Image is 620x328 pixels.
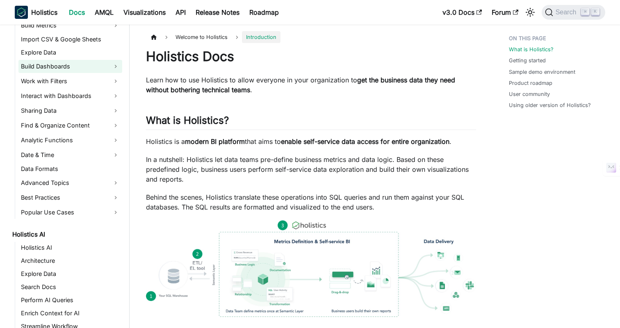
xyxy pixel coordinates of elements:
[146,31,476,43] nav: Breadcrumbs
[10,229,122,240] a: Holistics AI
[7,25,130,328] nav: Docs sidebar
[18,242,122,253] a: Holistics AI
[18,19,122,32] a: Build Metrics
[18,281,122,293] a: Search Docs
[542,5,605,20] button: Search (Command+K)
[18,163,122,175] a: Data Formats
[18,176,122,189] a: Advanced Topics
[146,114,476,130] h2: What is Holistics?
[171,31,232,43] span: Welcome to Holistics
[509,79,552,87] a: Product roadmap
[171,6,191,19] a: API
[146,155,476,184] p: In a nutshell: Holistics let data teams pre-define business metrics and data logic. Based on thes...
[15,6,28,19] img: Holistics
[191,6,244,19] a: Release Notes
[438,6,487,19] a: v3.0 Docs
[146,48,476,65] h1: Holistics Docs
[509,101,591,109] a: Using older version of Holistics?
[509,68,575,76] a: Sample demo environment
[18,75,122,88] a: Work with Filters
[524,6,537,19] button: Switch between dark and light mode (currently light mode)
[509,90,550,98] a: User community
[509,46,554,53] a: What is Holistics?
[146,75,476,95] p: Learn how to use Holistics to allow everyone in your organization to .
[18,206,122,219] a: Popular Use Cases
[18,307,122,319] a: Enrich Context for AI
[18,119,122,132] a: Find & Organize Content
[119,6,171,19] a: Visualizations
[18,104,122,117] a: Sharing Data
[64,6,90,19] a: Docs
[18,294,122,306] a: Perform AI Queries
[18,255,122,266] a: Architecture
[146,137,476,146] p: Holistics is a that aims to .
[553,9,581,16] span: Search
[281,137,449,146] strong: enable self-service data access for entire organization
[90,6,119,19] a: AMQL
[18,60,122,73] a: Build Dashboards
[18,89,122,102] a: Interact with Dashboards
[18,34,122,45] a: Import CSV & Google Sheets
[18,191,122,204] a: Best Practices
[15,6,57,19] a: HolisticsHolistics
[18,134,122,147] a: Analytic Functions
[31,7,57,17] b: Holistics
[185,137,245,146] strong: modern BI platform
[146,192,476,212] p: Behind the scenes, Holistics translate these operations into SQL queries and run them against you...
[18,268,122,280] a: Explore Data
[591,8,599,16] kbd: K
[509,57,546,64] a: Getting started
[487,6,523,19] a: Forum
[146,31,162,43] a: Home page
[244,6,284,19] a: Roadmap
[242,31,280,43] span: Introduction
[18,47,122,58] a: Explore Data
[146,220,476,317] img: How Holistics fits in your Data Stack
[581,8,589,16] kbd: ⌘
[18,148,122,162] a: Date & Time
